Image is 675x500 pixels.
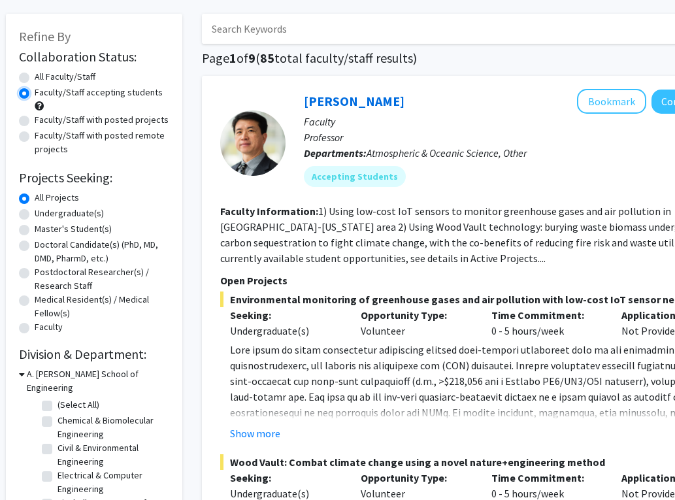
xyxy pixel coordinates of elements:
label: Master's Student(s) [35,222,112,236]
span: 9 [248,50,255,66]
div: 0 - 5 hours/week [482,307,612,339]
b: Faculty Information: [220,205,318,218]
h2: Collaboration Status: [19,49,169,65]
label: All Projects [35,191,79,205]
label: Medical Resident(s) / Medical Fellow(s) [35,293,169,320]
label: Chemical & Biomolecular Engineering [58,414,166,441]
iframe: Chat [10,441,56,490]
a: [PERSON_NAME] [304,93,404,109]
p: Seeking: [230,307,341,323]
label: Postdoctoral Researcher(s) / Research Staff [35,265,169,293]
span: 1 [229,50,237,66]
label: Electrical & Computer Engineering [58,469,166,496]
mat-chip: Accepting Students [304,166,406,187]
p: Time Commitment: [491,470,602,486]
span: Refine By [19,28,71,44]
label: All Faculty/Staff [35,70,95,84]
div: Undergraduate(s) [230,323,341,339]
label: Faculty [35,320,63,334]
label: Civil & Environmental Engineering [58,441,166,469]
label: Doctoral Candidate(s) (PhD, MD, DMD, PharmD, etc.) [35,238,169,265]
h2: Division & Department: [19,346,169,362]
p: Time Commitment: [491,307,602,323]
h3: A. [PERSON_NAME] School of Engineering [27,367,169,395]
label: Faculty/Staff accepting students [35,86,163,99]
span: Atmospheric & Oceanic Science, Other [367,146,527,159]
label: Undergraduate(s) [35,207,104,220]
p: Opportunity Type: [361,307,472,323]
button: Show more [230,425,280,441]
h2: Projects Seeking: [19,170,169,186]
label: Faculty/Staff with posted projects [35,113,169,127]
b: Departments: [304,146,367,159]
label: Faculty/Staff with posted remote projects [35,129,169,156]
span: 85 [260,50,274,66]
button: Add Ning Zeng to Bookmarks [577,89,646,114]
label: (Select All) [58,398,99,412]
div: Volunteer [351,307,482,339]
p: Seeking: [230,470,341,486]
p: Opportunity Type: [361,470,472,486]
